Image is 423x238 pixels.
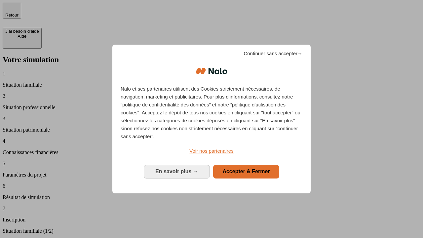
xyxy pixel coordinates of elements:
button: En savoir plus: Configurer vos consentements [144,165,210,178]
span: En savoir plus → [155,169,198,174]
img: Logo [196,61,227,81]
button: Accepter & Fermer: Accepter notre traitement des données et fermer [213,165,279,178]
a: Voir nos partenaires [121,147,302,155]
div: Bienvenue chez Nalo Gestion du consentement [112,45,311,193]
span: Continuer sans accepter→ [244,50,302,58]
span: Voir nos partenaires [189,148,233,154]
p: Nalo et ses partenaires utilisent des Cookies strictement nécessaires, de navigation, marketing e... [121,85,302,140]
span: Accepter & Fermer [222,169,270,174]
